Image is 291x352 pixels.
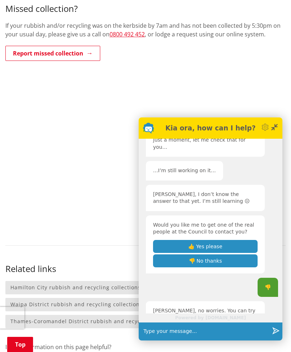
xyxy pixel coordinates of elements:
p: If your rubbish and/or recycling was on the kerbside by 7am and has not been collected by 5:30pm ... [5,21,286,39]
button: 👎 No thanks [153,254,258,267]
p: [PERSON_NAME], no worries. You can try ask me something else if you want? [153,307,258,321]
p: [PERSON_NAME], I don’t know the answer to that yet. I’m still learning ☹ [153,191,258,205]
p: just a moment, let me check that for you… [153,137,258,151]
a: Top [7,337,33,352]
a: Report missed collection [5,46,100,61]
a: 0800 492 452 [110,30,145,38]
div: 👎 [258,278,278,297]
h3: Missed collection? [5,4,286,14]
h3: Related links [5,264,286,274]
a: Waipa District rubbish and recycling collections [5,298,148,311]
div: Powered by [139,313,282,322]
input: Type your message... [140,322,269,340]
button: 👍 Yes please [153,240,258,253]
a: Hamilton City rubbish and recycling collections [5,281,146,294]
a: Thames-Coromandel District rubbish and recycling collection [5,315,184,328]
a: [DOMAIN_NAME] [205,315,246,322]
p: Would you like me to get one of the real people at the Council to contact you? [153,222,258,236]
p: …I’m still working on it… [153,167,216,174]
p: Is the information on this page helpful? [5,343,286,351]
div: Kia ora, how can I help? [154,122,267,134]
